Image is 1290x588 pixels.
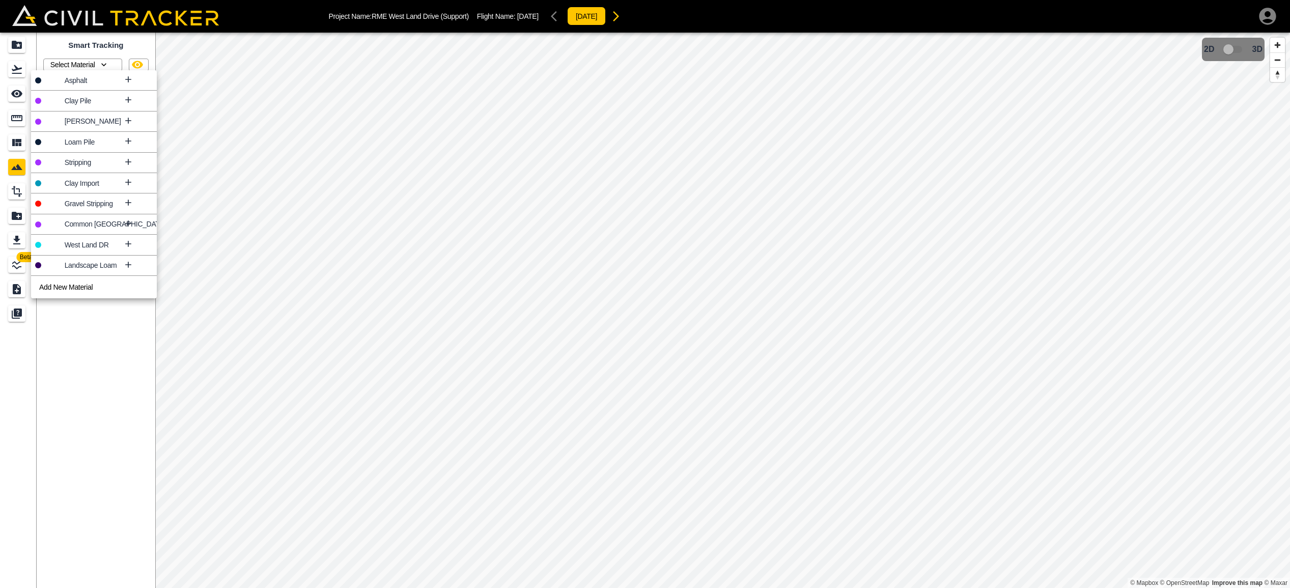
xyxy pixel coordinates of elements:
[65,200,123,208] p: Gravel Stripping
[65,158,123,166] p: Stripping
[65,138,123,146] p: Loam Pile
[65,220,123,228] p: Common [GEOGRAPHIC_DATA]
[65,117,123,125] p: [PERSON_NAME]
[65,261,123,269] p: Landscape Loam
[65,97,123,105] p: Clay Pile
[65,76,123,85] p: Asphalt
[65,179,123,187] p: Clay Import
[35,280,97,294] a: Add New Material
[65,241,123,249] p: West Land DR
